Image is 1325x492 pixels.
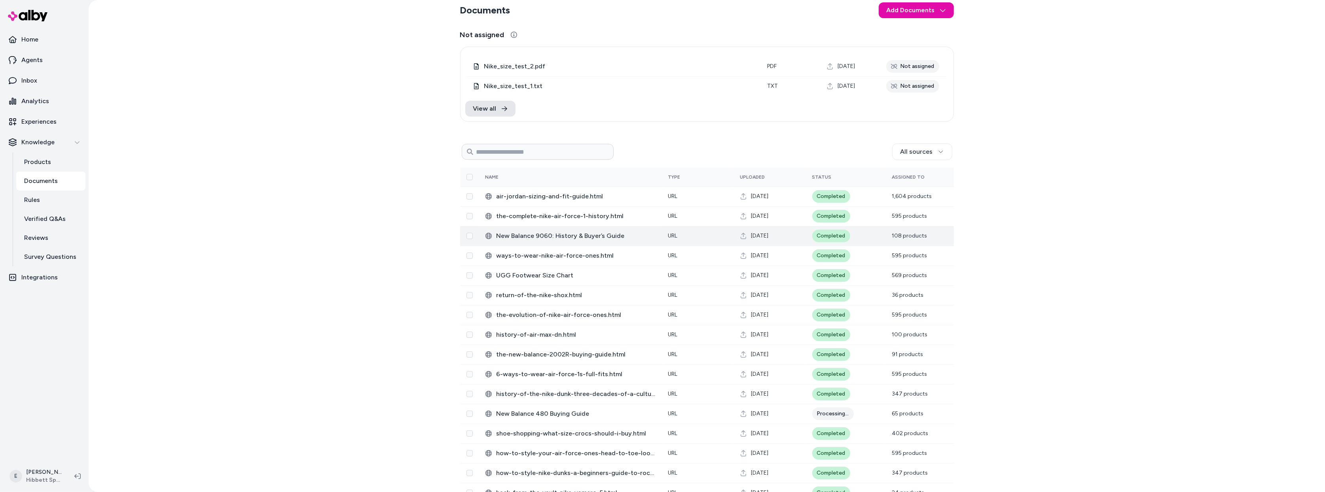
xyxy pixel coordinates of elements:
p: [PERSON_NAME] [26,468,62,476]
p: Integrations [21,273,58,282]
div: New Balance 480 Buying Guide [485,409,656,418]
a: Products [16,153,85,172]
span: URL [668,430,678,437]
span: air-jordan-sizing-and-fit-guide.html [497,192,656,201]
span: [DATE] [838,62,855,70]
div: Completed [812,447,850,460]
span: URL [668,232,678,239]
p: Knowledge [21,138,55,147]
p: Reviews [24,233,48,243]
span: Assigned To [892,174,925,180]
span: 36 products [892,292,924,298]
span: URL [668,410,678,417]
span: history-of-air-max-dn.html [497,330,656,339]
span: URL [668,292,678,298]
span: 595 products [892,371,927,377]
div: return-of-the-nike-shox.html [485,290,656,300]
div: Completed [812,309,850,321]
span: return-of-the-nike-shox.html [497,290,656,300]
div: Completed [812,249,850,262]
a: Reviews [16,228,85,247]
p: Inbox [21,76,37,85]
button: Select row [466,213,473,219]
button: Knowledge [3,133,85,152]
span: [DATE] [751,271,769,279]
div: Completed [812,427,850,440]
a: Analytics [3,92,85,111]
div: Completed [812,210,850,222]
span: history-of-the-nike-dunk-three-decades-of-a-cultural-phenomenon.html [497,389,656,399]
span: 569 products [892,272,927,279]
div: history-of-the-nike-dunk-three-decades-of-a-cultural-phenomenon.html [485,389,656,399]
p: Experiences [21,117,57,126]
div: Completed [812,289,850,302]
div: Completed [812,230,850,242]
button: Select row [466,272,473,279]
a: Home [3,30,85,49]
p: Survey Questions [24,252,76,262]
span: New Balance 9060: History & Buyer’s Guide [497,231,656,241]
button: Select row [466,411,473,417]
span: 347 products [892,390,928,397]
span: the-complete-nike-air-force-1-history.html [497,211,656,221]
span: URL [668,272,678,279]
span: 595 products [892,450,927,456]
span: URL [668,252,678,259]
div: ways-to-wear-nike-air-force-ones.html [485,251,656,260]
span: how-to-style-your-air-force-ones-head-to-toe-looks-for-the-holidays.html [497,449,656,458]
span: Type [668,174,681,180]
button: Select row [466,233,473,239]
span: [DATE] [751,311,769,319]
span: URL [668,390,678,397]
span: [DATE] [751,232,769,240]
p: Documents [24,176,58,186]
span: [DATE] [751,192,769,200]
button: Select row [466,253,473,259]
span: 65 products [892,410,924,417]
a: Agents [3,51,85,70]
span: shoe-shopping-what-size-crocs-should-i-buy.html [497,429,656,438]
a: Inbox [3,71,85,90]
a: Survey Questions [16,247,85,266]
span: Nike_size_test_2.pdf [484,62,755,71]
span: Status [812,174,832,180]
span: [DATE] [751,390,769,398]
div: Processing... [812,407,854,420]
span: URL [668,450,678,456]
div: Nike_size_test_1.txt [473,81,755,91]
div: Completed [812,368,850,381]
span: 100 products [892,331,928,338]
button: Select row [466,312,473,318]
span: pdf [768,63,777,70]
span: URL [668,311,678,318]
button: Add Documents [879,2,954,18]
div: history-of-air-max-dn.html [485,330,656,339]
div: the-new-balance-2002R-buying-guide.html [485,350,656,359]
button: Select row [466,371,473,377]
span: URL [668,351,678,358]
span: [DATE] [751,291,769,299]
span: 347 products [892,469,928,476]
div: air-jordan-sizing-and-fit-guide.html [485,192,656,201]
span: [DATE] [838,82,855,90]
div: Name [485,174,545,180]
span: 595 products [892,213,927,219]
span: All sources [900,147,933,156]
span: 595 products [892,311,927,318]
div: 6-ways-to-wear-air-force-1s-full-fits.html [485,369,656,379]
span: how-to-style-nike-dunks-a-beginners-guide-to-rocking-your-nikes.html [497,468,656,478]
span: [DATE] [751,331,769,339]
button: Select row [466,470,473,476]
span: txt [768,83,778,89]
span: ways-to-wear-nike-air-force-ones.html [497,251,656,260]
div: the-complete-nike-air-force-1-history.html [485,211,656,221]
h2: Documents [460,4,510,17]
div: shoe-shopping-what-size-crocs-should-i-buy.html [485,429,656,438]
p: Verified Q&As [24,214,66,224]
img: alby Logo [8,10,47,21]
button: Select row [466,332,473,338]
span: [DATE] [751,430,769,437]
div: Completed [812,348,850,361]
span: E [9,470,22,483]
div: Completed [812,190,850,203]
